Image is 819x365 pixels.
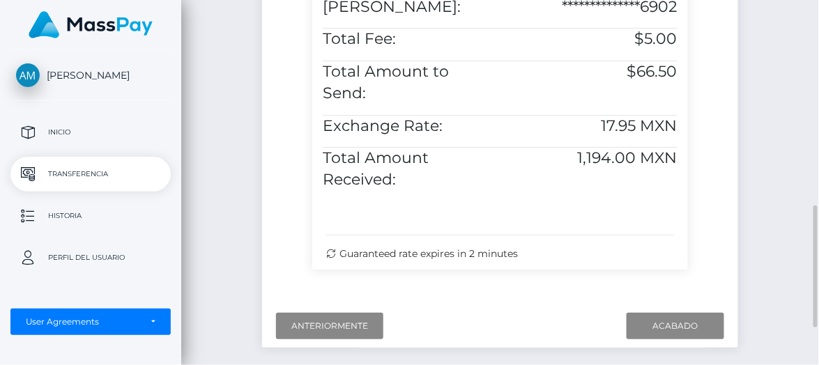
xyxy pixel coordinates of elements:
p: Inicio [16,122,165,143]
a: Transferencia [10,157,171,192]
button: User Agreements [10,309,171,335]
div: Guaranteed rate expires in 2 minutes [326,247,674,261]
h5: Total Amount Received: [323,148,489,191]
p: Historia [16,205,165,226]
input: Anteriormente [276,313,383,339]
a: Historia [10,199,171,233]
p: Perfil del usuario [16,247,165,268]
div: User Agreements [26,316,140,327]
a: Inicio [10,115,171,150]
h5: Total Amount to Send: [323,61,489,104]
input: Acabado [627,313,724,339]
img: MassPay [29,11,153,38]
h5: Exchange Rate: [323,116,489,137]
h5: Total Fee: [323,29,489,50]
h5: 17.95 MXN [511,116,678,137]
p: Transferencia [16,164,165,185]
h5: $66.50 [511,61,678,83]
h5: 1,194.00 MXN [511,148,678,169]
h5: $5.00 [511,29,678,50]
a: Perfil del usuario [10,240,171,275]
span: [PERSON_NAME] [10,69,171,81]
